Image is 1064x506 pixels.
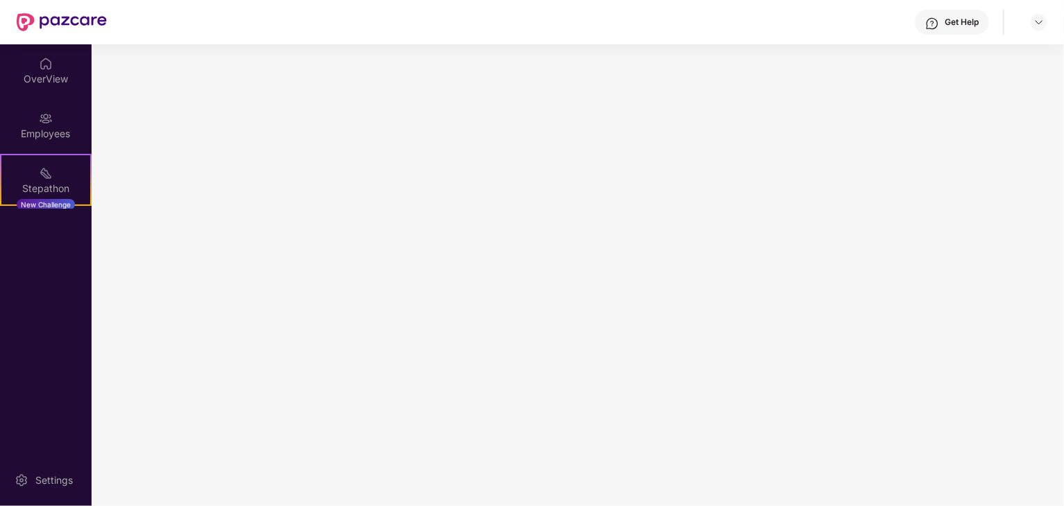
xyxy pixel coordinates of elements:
div: Get Help [945,17,979,28]
img: svg+xml;base64,PHN2ZyBpZD0iRHJvcGRvd24tMzJ4MzIiIHhtbG5zPSJodHRwOi8vd3d3LnczLm9yZy8yMDAwL3N2ZyIgd2... [1033,17,1045,28]
div: Settings [31,473,77,487]
img: New Pazcare Logo [17,13,107,31]
div: New Challenge [17,199,75,210]
img: svg+xml;base64,PHN2ZyBpZD0iRW1wbG95ZWVzIiB4bWxucz0iaHR0cDovL3d3dy53My5vcmcvMjAwMC9zdmciIHdpZHRoPS... [39,112,53,125]
img: svg+xml;base64,PHN2ZyBpZD0iSG9tZSIgeG1sbnM9Imh0dHA6Ly93d3cudzMub3JnLzIwMDAvc3ZnIiB3aWR0aD0iMjAiIG... [39,57,53,71]
div: Stepathon [1,182,90,195]
img: svg+xml;base64,PHN2ZyBpZD0iSGVscC0zMngzMiIgeG1sbnM9Imh0dHA6Ly93d3cudzMub3JnLzIwMDAvc3ZnIiB3aWR0aD... [925,17,939,30]
img: svg+xml;base64,PHN2ZyBpZD0iU2V0dGluZy0yMHgyMCIgeG1sbnM9Imh0dHA6Ly93d3cudzMub3JnLzIwMDAvc3ZnIiB3aW... [15,473,28,487]
img: svg+xml;base64,PHN2ZyB4bWxucz0iaHR0cDovL3d3dy53My5vcmcvMjAwMC9zdmciIHdpZHRoPSIyMSIgaGVpZ2h0PSIyMC... [39,166,53,180]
